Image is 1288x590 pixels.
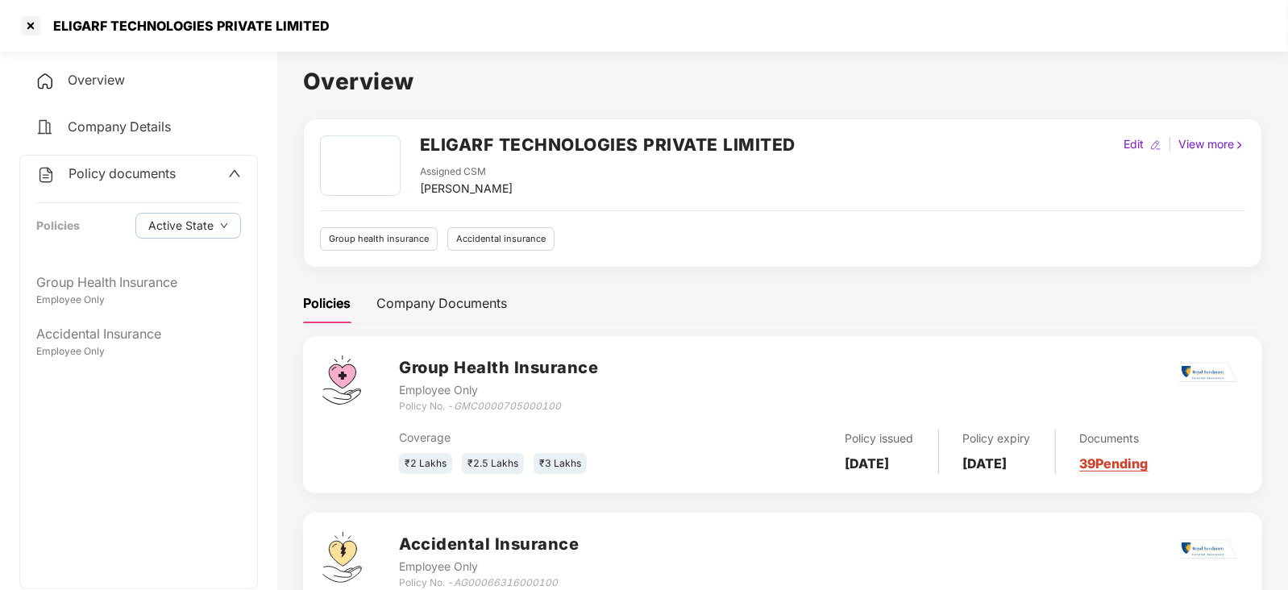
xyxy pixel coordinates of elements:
[454,576,558,588] i: AG00066316000100
[462,453,524,475] div: ₹2.5 Lakhs
[303,293,351,314] div: Policies
[148,217,214,235] span: Active State
[1234,139,1245,151] img: rightIcon
[534,453,587,475] div: ₹3 Lakhs
[399,558,579,575] div: Employee Only
[36,293,241,308] div: Employee Only
[399,355,598,380] h3: Group Health Insurance
[420,180,513,197] div: [PERSON_NAME]
[846,430,914,447] div: Policy issued
[846,455,890,472] b: [DATE]
[454,400,561,412] i: GMC0000705000100
[420,164,513,180] div: Assigned CSM
[963,430,1031,447] div: Policy expiry
[1150,139,1161,151] img: editIcon
[320,227,438,251] div: Group health insurance
[1080,455,1149,472] a: 39 Pending
[135,213,241,239] button: Active Statedown
[399,453,452,475] div: ₹2 Lakhs
[322,355,361,405] img: svg+xml;base64,PHN2ZyB4bWxucz0iaHR0cDovL3d3dy53My5vcmcvMjAwMC9zdmciIHdpZHRoPSI0Ny43MTQiIGhlaWdodD...
[36,272,241,293] div: Group Health Insurance
[1175,135,1249,153] div: View more
[44,18,330,34] div: ELIGARF TECHNOLOGIES PRIVATE LIMITED
[447,227,555,251] div: Accidental insurance
[420,131,796,158] h2: ELIGARF TECHNOLOGIES PRIVATE LIMITED
[399,429,680,447] div: Coverage
[303,64,1262,99] h1: Overview
[228,167,241,180] span: up
[35,72,55,91] img: svg+xml;base64,PHN2ZyB4bWxucz0iaHR0cDovL3d3dy53My5vcmcvMjAwMC9zdmciIHdpZHRoPSIyNCIgaGVpZ2h0PSIyNC...
[399,399,598,414] div: Policy No. -
[1080,430,1149,447] div: Documents
[36,217,80,235] div: Policies
[963,455,1008,472] b: [DATE]
[36,165,56,185] img: svg+xml;base64,PHN2ZyB4bWxucz0iaHR0cDovL3d3dy53My5vcmcvMjAwMC9zdmciIHdpZHRoPSIyNCIgaGVpZ2h0PSIyNC...
[68,118,171,135] span: Company Details
[68,72,125,88] span: Overview
[36,344,241,359] div: Employee Only
[1179,539,1237,559] img: rsi.png
[376,293,507,314] div: Company Documents
[35,118,55,137] img: svg+xml;base64,PHN2ZyB4bWxucz0iaHR0cDovL3d3dy53My5vcmcvMjAwMC9zdmciIHdpZHRoPSIyNCIgaGVpZ2h0PSIyNC...
[69,165,176,181] span: Policy documents
[220,222,228,231] span: down
[1120,135,1147,153] div: Edit
[36,324,241,344] div: Accidental Insurance
[1165,135,1175,153] div: |
[1179,363,1237,383] img: rsi.png
[322,532,362,583] img: svg+xml;base64,PHN2ZyB4bWxucz0iaHR0cDovL3d3dy53My5vcmcvMjAwMC9zdmciIHdpZHRoPSI0OS4zMjEiIGhlaWdodD...
[399,381,598,399] div: Employee Only
[399,532,579,557] h3: Accidental Insurance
